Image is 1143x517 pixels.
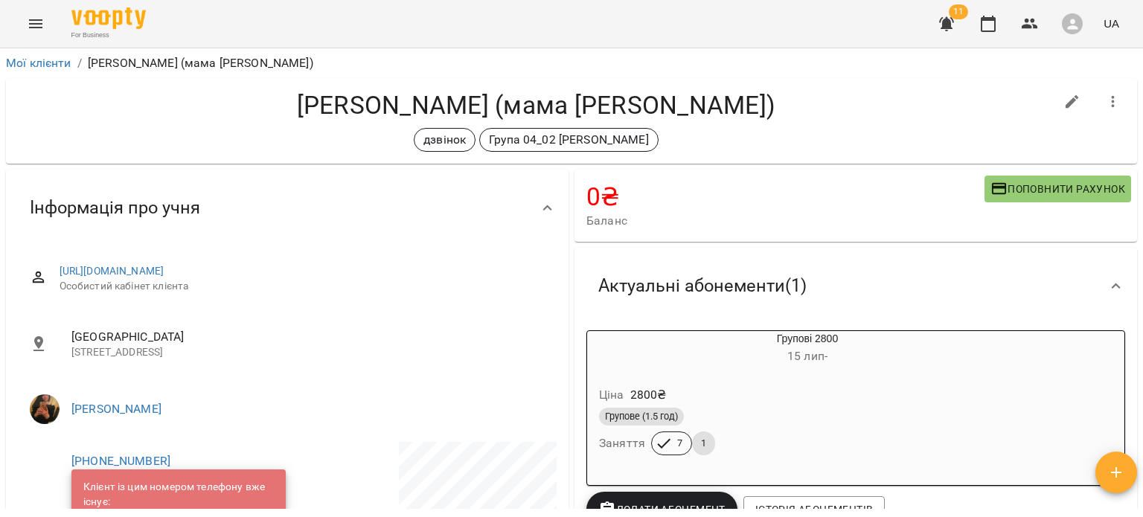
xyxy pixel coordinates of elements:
[574,248,1137,324] div: Актуальні абонементи(1)
[71,30,146,40] span: For Business
[1104,16,1119,31] span: UA
[71,328,545,346] span: [GEOGRAPHIC_DATA]
[586,182,984,212] h4: 0 ₴
[6,56,71,70] a: Мої клієнти
[18,6,54,42] button: Menu
[990,180,1125,198] span: Поповнити рахунок
[692,437,715,450] span: 1
[423,131,466,149] p: дзвінок
[71,7,146,29] img: Voopty Logo
[30,196,200,219] span: Інформація про учня
[668,437,691,450] span: 7
[787,349,827,363] span: 15 лип -
[1098,10,1125,37] button: UA
[598,274,807,298] span: Актуальні абонементи ( 1 )
[6,170,569,246] div: Інформація про учня
[88,54,313,72] p: [PERSON_NAME] (мама [PERSON_NAME])
[18,90,1054,121] h4: [PERSON_NAME] (мама [PERSON_NAME])
[71,454,170,468] a: [PHONE_NUMBER]
[659,331,956,367] div: Групові 2800
[949,4,968,19] span: 11
[984,176,1131,202] button: Поповнити рахунок
[6,54,1137,72] nav: breadcrumb
[599,410,684,423] span: Групове (1.5 год)
[30,394,60,424] img: Шпортун Тетяна Олександрівна
[587,331,956,473] button: Групові 280015 лип- Ціна2800₴Групове (1.5 год)Заняття71
[414,128,476,152] div: дзвінок
[71,345,545,360] p: [STREET_ADDRESS]
[630,386,667,404] p: 2800 ₴
[599,433,645,454] h6: Заняття
[599,385,624,405] h6: Ціна
[489,131,649,149] p: Група 04_02 [PERSON_NAME]
[587,331,659,367] div: Групові 2800
[60,279,545,294] span: Особистий кабінет клієнта
[77,54,82,72] li: /
[71,402,161,416] a: [PERSON_NAME]
[586,212,984,230] span: Баланс
[60,265,164,277] a: [URL][DOMAIN_NAME]
[479,128,659,152] div: Група 04_02 [PERSON_NAME]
